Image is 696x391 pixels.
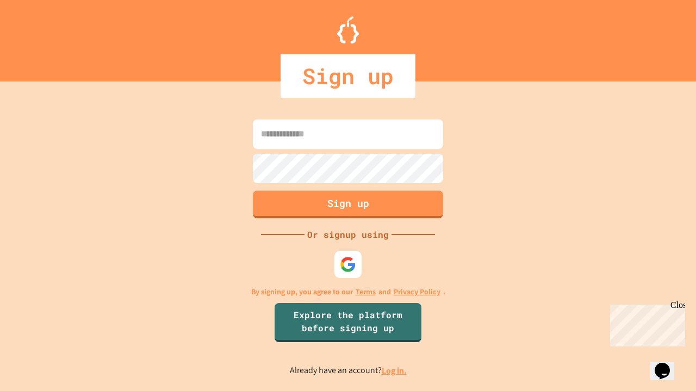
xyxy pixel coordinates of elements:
[382,365,407,376] a: Log in.
[304,228,391,241] div: Or signup using
[356,286,376,298] a: Terms
[337,16,359,43] img: Logo.svg
[650,348,685,380] iframe: chat widget
[394,286,440,298] a: Privacy Policy
[606,300,685,346] iframe: chat widget
[275,303,421,342] a: Explore the platform before signing up
[340,256,356,273] img: google-icon.svg
[290,364,407,377] p: Already have an account?
[281,54,415,98] div: Sign up
[251,286,445,298] p: By signing up, you agree to our and .
[253,191,443,218] button: Sign up
[4,4,75,69] div: Chat with us now!Close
